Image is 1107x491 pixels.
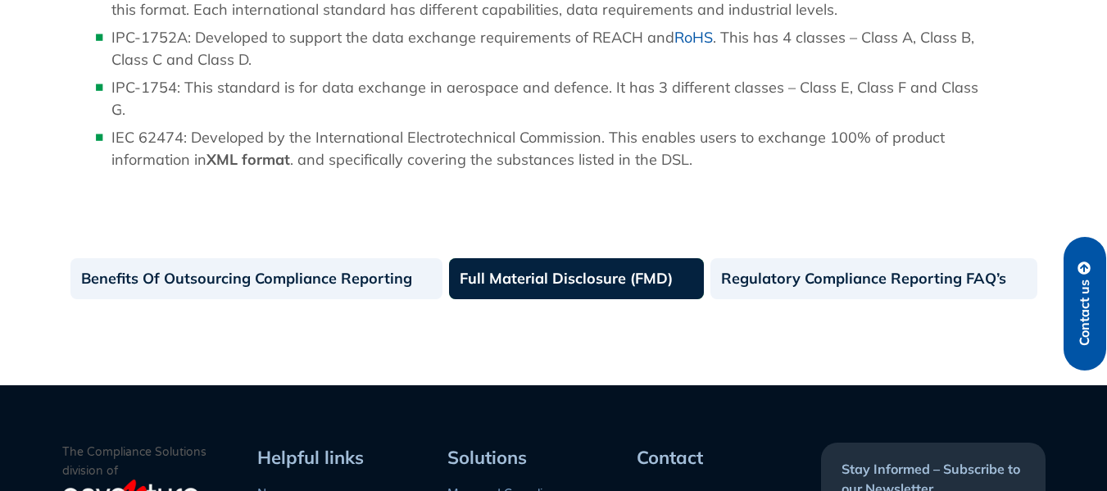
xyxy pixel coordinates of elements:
[257,446,364,469] span: Helpful links
[447,446,527,469] span: Solutions
[111,78,978,119] span: IPC-1754: This standard is for data exchange in aerospace and defence. It has 3 different classes...
[674,28,713,47] a: RoHS
[70,258,443,299] a: Benefits Of Outsourcing Compliance Reporting
[637,446,703,469] span: Contact
[1078,280,1092,346] span: Contact us
[111,128,945,169] span: IEC 62474: Developed by the International Electrotechnical Commission. This enables users to exch...
[1064,237,1106,371] a: Contact us
[206,150,290,169] b: XML format
[710,258,1037,299] a: Regulatory Compliance Reporting FAQ’s
[111,28,974,69] span: IPC-1752A: Developed to support the data exchange requirements of REACH and . This has 4 classes ...
[62,443,252,480] p: The Compliance Solutions division of
[290,150,692,169] span: . and specifically covering the substances listed in the DSL.
[449,258,704,299] a: Full Material Disclosure (FMD)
